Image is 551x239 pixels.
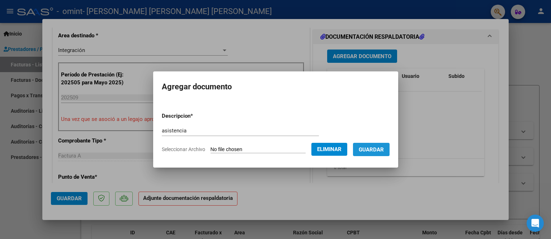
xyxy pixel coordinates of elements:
h2: Agregar documento [162,80,390,94]
span: Guardar [359,146,384,153]
button: Eliminar [311,143,347,156]
span: Seleccionar Archivo [162,146,205,152]
button: Guardar [353,143,390,156]
p: Descripcion [162,112,230,120]
div: Open Intercom Messenger [527,215,544,232]
span: Eliminar [317,146,342,153]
